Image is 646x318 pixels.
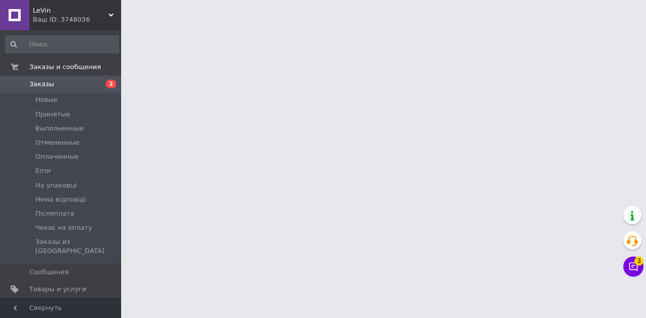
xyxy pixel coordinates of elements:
[35,95,58,104] span: Новые
[29,62,101,72] span: Заказы и сообщения
[35,152,79,161] span: Оплаченные
[5,35,119,53] input: Поиск
[35,166,51,175] span: Error
[35,124,84,133] span: Выполненные
[29,285,86,294] span: Товары и услуги
[35,181,77,190] span: На упаковці
[35,138,79,147] span: Отмененные
[106,80,116,88] span: 2
[35,110,70,119] span: Принятые
[35,195,86,204] span: Нема відповіді
[35,209,74,218] span: Післяплата
[35,223,92,232] span: Чекає на оплату
[33,6,109,15] span: LeVin
[29,268,69,277] span: Сообщения
[29,80,54,89] span: Заказы
[35,237,118,256] span: Заказы из [GEOGRAPHIC_DATA]
[623,257,643,277] button: Чат с покупателем3
[33,15,121,24] div: Ваш ID: 3748036
[634,257,643,266] span: 3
